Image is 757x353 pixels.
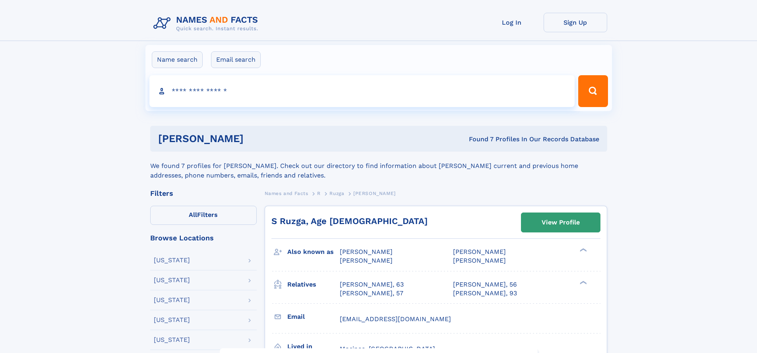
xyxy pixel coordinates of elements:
[329,188,344,198] a: Ruzga
[150,190,257,197] div: Filters
[287,310,340,324] h3: Email
[544,13,607,32] a: Sign Up
[287,278,340,291] h3: Relatives
[150,152,607,180] div: We found 7 profiles for [PERSON_NAME]. Check out our directory to find information about [PERSON_...
[340,289,403,298] a: [PERSON_NAME], 57
[340,280,404,289] a: [PERSON_NAME], 63
[287,245,340,259] h3: Also known as
[211,51,261,68] label: Email search
[453,289,517,298] a: [PERSON_NAME], 93
[340,248,393,255] span: [PERSON_NAME]
[317,191,321,196] span: R
[150,206,257,225] label: Filters
[453,280,517,289] a: [PERSON_NAME], 56
[542,213,580,232] div: View Profile
[340,345,435,353] span: Mosinee, [GEOGRAPHIC_DATA]
[149,75,575,107] input: search input
[265,188,308,198] a: Names and Facts
[356,135,599,144] div: Found 7 Profiles In Our Records Database
[578,280,587,285] div: ❯
[150,13,265,34] img: Logo Names and Facts
[154,317,190,323] div: [US_STATE]
[340,315,451,323] span: [EMAIL_ADDRESS][DOMAIN_NAME]
[189,211,197,218] span: All
[480,13,544,32] a: Log In
[158,134,356,144] h1: [PERSON_NAME]
[578,248,587,253] div: ❯
[271,216,428,226] a: S Ruzga, Age [DEMOGRAPHIC_DATA]
[521,213,600,232] a: View Profile
[329,191,344,196] span: Ruzga
[150,234,257,242] div: Browse Locations
[340,257,393,264] span: [PERSON_NAME]
[152,51,203,68] label: Name search
[154,277,190,283] div: [US_STATE]
[154,257,190,263] div: [US_STATE]
[317,188,321,198] a: R
[154,297,190,303] div: [US_STATE]
[154,337,190,343] div: [US_STATE]
[353,191,396,196] span: [PERSON_NAME]
[453,257,506,264] span: [PERSON_NAME]
[578,75,608,107] button: Search Button
[453,248,506,255] span: [PERSON_NAME]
